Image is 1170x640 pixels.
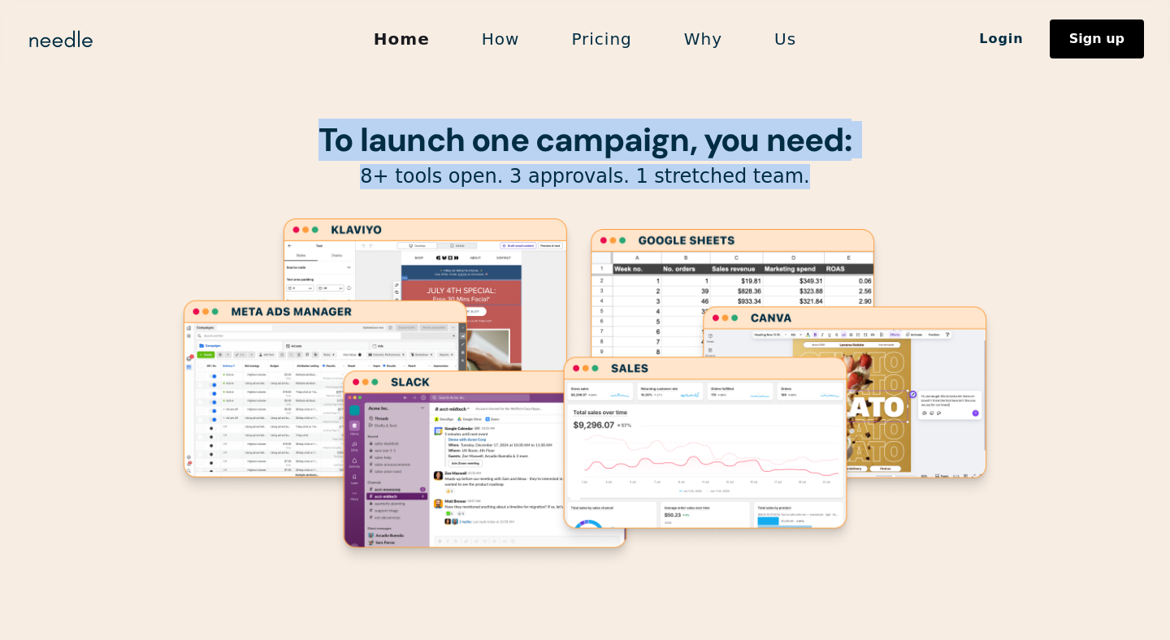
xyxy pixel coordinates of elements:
a: Home [348,22,456,56]
p: 8+ tools open. 3 approvals. 1 stretched team. [171,164,999,189]
a: Why [658,22,748,56]
div: Sign up [1069,32,1124,45]
a: Us [748,22,822,56]
a: Login [953,25,1050,53]
a: Sign up [1050,19,1144,58]
a: Pricing [545,22,657,56]
strong: To launch one campaign, you need: [318,119,851,161]
a: How [456,22,546,56]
